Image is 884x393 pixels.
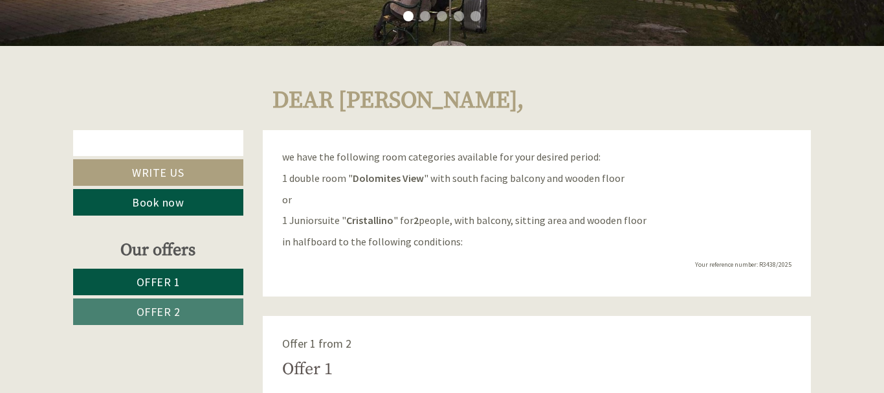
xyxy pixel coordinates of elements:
span: Offer 2 [137,304,181,319]
p: 1 double room " " with south facing balcony and wooden floor [282,171,792,186]
div: Offer 1 [282,357,333,381]
strong: Dolomites View [353,172,424,185]
p: 1 Juniorsuite " " for people, with balcony, sitting area and wooden floor [282,213,792,228]
a: Book now [73,189,243,216]
a: Go to website [73,130,243,156]
strong: Cristallino [346,214,393,227]
h1: Dear [PERSON_NAME], [272,88,524,114]
p: we have the following room categories available for your desired period: [282,150,792,164]
span: Your reference number: R3438/2025 [695,260,791,269]
span: Offer 1 from 2 [282,336,351,351]
div: Our offers [73,238,243,262]
strong: 2 [414,214,419,227]
span: Offer 1 [137,275,181,289]
p: in halfboard to the following conditions: [282,234,792,249]
a: Write us [73,159,243,186]
p: or [282,192,792,207]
